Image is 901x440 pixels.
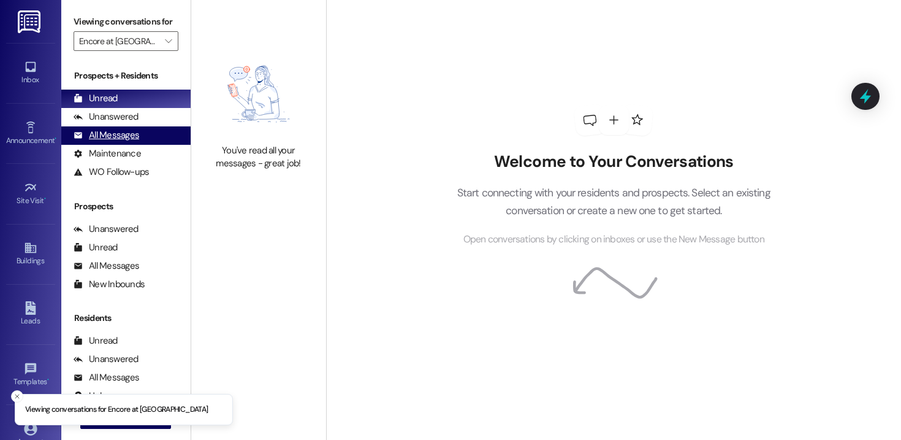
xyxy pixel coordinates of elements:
[165,36,172,46] i: 
[205,50,313,137] img: empty-state
[74,12,178,31] label: Viewing conversations for
[6,177,55,210] a: Site Visit •
[25,404,208,415] p: Viewing conversations for Encore at [GEOGRAPHIC_DATA]
[18,10,43,33] img: ResiDesk Logo
[74,166,149,179] div: WO Follow-ups
[55,134,56,143] span: •
[205,144,313,171] div: You've read all your messages - great job!
[438,152,789,172] h2: Welcome to Your Conversations
[6,237,55,271] a: Buildings
[74,371,139,384] div: All Messages
[74,110,139,123] div: Unanswered
[61,312,191,325] div: Residents
[61,200,191,213] div: Prospects
[74,353,139,366] div: Unanswered
[463,232,764,247] span: Open conversations by clicking on inboxes or use the New Message button
[438,184,789,219] p: Start connecting with your residents and prospects. Select an existing conversation or create a n...
[6,358,55,392] a: Templates •
[11,390,23,403] button: Close toast
[74,92,118,105] div: Unread
[79,31,159,51] input: All communities
[6,298,55,331] a: Leads
[74,129,139,142] div: All Messages
[61,69,191,82] div: Prospects + Residents
[74,241,118,254] div: Unread
[74,260,139,272] div: All Messages
[6,56,55,90] a: Inbox
[74,334,118,347] div: Unread
[44,195,46,203] span: •
[47,376,49,384] span: •
[74,147,141,160] div: Maintenance
[74,223,139,236] div: Unanswered
[74,278,145,291] div: New Inbounds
